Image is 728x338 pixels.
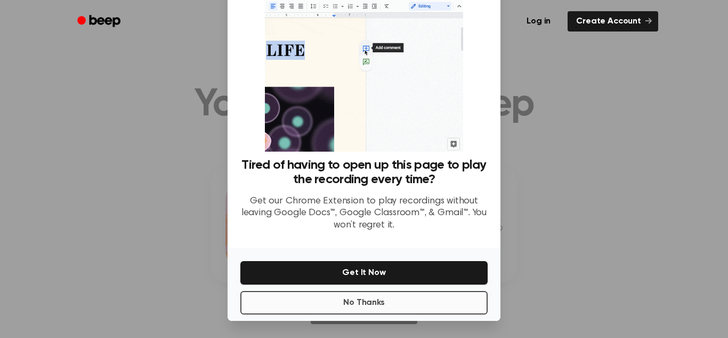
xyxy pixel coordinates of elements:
a: Log in [516,9,561,34]
a: Beep [70,11,130,32]
button: Get It Now [240,261,488,285]
button: No Thanks [240,291,488,315]
a: Create Account [568,11,658,32]
h3: Tired of having to open up this page to play the recording every time? [240,158,488,187]
p: Get our Chrome Extension to play recordings without leaving Google Docs™, Google Classroom™, & Gm... [240,195,488,232]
